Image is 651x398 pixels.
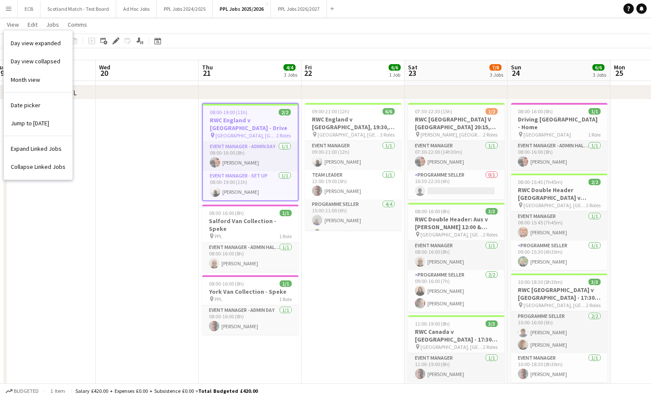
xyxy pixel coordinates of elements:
[209,280,244,287] span: 08:00-16:00 (8h)
[75,388,258,394] div: Salary £420.00 + Expenses £0.00 + Subsistence £0.00 =
[511,63,521,71] span: Sun
[18,0,40,17] button: ECB
[202,243,299,272] app-card-role: Event Manager - Admin Half Day1/108:00-16:00 (8h)[PERSON_NAME]
[198,388,258,394] span: Total Budgeted £420.00
[7,21,19,28] span: View
[202,63,213,71] span: Thu
[203,116,298,132] h3: RWC England v [GEOGRAPHIC_DATA] - Drive
[202,217,299,233] h3: Salford Van Collection - Speke
[490,72,503,78] div: 3 Jobs
[383,108,395,115] span: 6/6
[213,0,271,17] button: PPL Jobs 2025/2026
[305,63,312,71] span: Fri
[11,101,40,109] span: Date picker
[518,279,563,285] span: 10:00-18:30 (8h30m)
[511,274,607,382] div: 10:00-18:30 (8h30m)3/3RWC [GEOGRAPHIC_DATA] v [GEOGRAPHIC_DATA] - 17:30, [GEOGRAPHIC_DATA] [GEOGR...
[4,158,72,176] a: Collapse Linked Jobs
[3,19,22,30] a: View
[408,115,505,131] h3: RWC [GEOGRAPHIC_DATA] V [GEOGRAPHIC_DATA] 20:15, [GEOGRAPHIC_DATA]
[483,344,498,350] span: 2 Roles
[4,96,72,114] a: Date picker
[4,71,72,89] a: Month view
[11,145,62,152] span: Expand Linked Jobs
[511,241,607,270] app-card-role: Programme Seller1/109:00-15:30 (6h30m)[PERSON_NAME]
[157,0,213,17] button: PPL Jobs 2024/2025
[209,210,244,216] span: 08:00-16:00 (8h)
[305,170,402,199] app-card-role: Team Leader1/113:00-19:00 (6h)[PERSON_NAME]
[523,302,586,308] span: [GEOGRAPHIC_DATA], [GEOGRAPHIC_DATA]
[613,68,625,78] span: 25
[415,320,450,327] span: 11:00-19:00 (8h)
[305,103,402,230] app-job-card: 09:00-21:00 (12h)6/6RWC England v [GEOGRAPHIC_DATA], 19:30, [GEOGRAPHIC_DATA] [GEOGRAPHIC_DATA], ...
[202,205,299,272] app-job-card: 08:00-16:00 (8h)1/1Salford Van Collection - Speke PPL1 RoleEvent Manager - Admin Half Day1/108:00...
[415,208,450,215] span: 08:00-16:00 (8h)
[407,68,417,78] span: 23
[4,140,72,158] a: Expand Linked Jobs
[46,21,59,28] span: Jobs
[586,302,601,308] span: 2 Roles
[511,115,607,131] h3: Driving [GEOGRAPHIC_DATA] - Home
[68,21,87,28] span: Comms
[283,64,296,71] span: 4/4
[98,68,110,78] span: 20
[203,171,298,200] app-card-role: Event Manager - Set up1/108:00-19:00 (11h)[PERSON_NAME]
[279,109,291,115] span: 2/2
[483,231,498,238] span: 2 Roles
[589,179,601,185] span: 2/2
[279,233,292,239] span: 1 Role
[11,163,65,171] span: Collapse Linked Jobs
[284,72,297,78] div: 3 Jobs
[511,174,607,270] app-job-card: 08:00-15:45 (7h45m)2/2RWC Double Header [GEOGRAPHIC_DATA] v [GEOGRAPHIC_DATA] 12:00 & [GEOGRAPHIC...
[40,0,116,17] button: Scotland Match - Test Board
[408,270,505,312] app-card-role: Programme Seller2/209:00-16:00 (7h)[PERSON_NAME][PERSON_NAME]
[47,388,68,394] span: 1 item
[421,131,483,138] span: [PERSON_NAME], [GEOGRAPHIC_DATA]
[4,386,40,396] button: Budgeted
[592,64,604,71] span: 6/6
[408,353,505,382] app-card-role: Event Manager1/111:00-19:00 (8h)[PERSON_NAME]
[421,231,483,238] span: [GEOGRAPHIC_DATA], [GEOGRAPHIC_DATA]
[511,186,607,202] h3: RWC Double Header [GEOGRAPHIC_DATA] v [GEOGRAPHIC_DATA] 12:00 & [GEOGRAPHIC_DATA] v [GEOGRAPHIC_D...
[4,34,72,52] a: Day view expanded
[511,103,607,170] app-job-card: 08:00-16:00 (8h)1/1Driving [GEOGRAPHIC_DATA] - Home [GEOGRAPHIC_DATA]1 RoleEvent Manager - Admin ...
[408,63,417,71] span: Sat
[408,215,505,231] h3: RWC Double Header: Aus v [PERSON_NAME] 12:00 & [PERSON_NAME] v Wal 14:45 - [GEOGRAPHIC_DATA], [GE...
[486,208,498,215] span: 3/3
[380,131,395,138] span: 3 Roles
[304,68,312,78] span: 22
[305,115,402,131] h3: RWC England v [GEOGRAPHIC_DATA], 19:30, [GEOGRAPHIC_DATA]
[511,141,607,170] app-card-role: Event Manager - Admin Half Day1/108:00-16:00 (8h)[PERSON_NAME]
[614,63,625,71] span: Mon
[588,131,601,138] span: 1 Role
[11,39,61,47] span: Day view expanded
[99,63,110,71] span: Wed
[510,68,521,78] span: 24
[215,233,222,239] span: PPL
[593,72,606,78] div: 3 Jobs
[202,305,299,335] app-card-role: Event Manager - Admin Day1/108:00-16:00 (8h)[PERSON_NAME]
[11,76,40,84] span: Month view
[483,131,498,138] span: 2 Roles
[589,279,601,285] span: 3/3
[201,68,213,78] span: 21
[489,64,501,71] span: 7/8
[215,296,222,302] span: PPL
[64,19,90,30] a: Comms
[486,320,498,327] span: 3/3
[408,103,505,199] div: 07:30-22:30 (15h)1/2RWC [GEOGRAPHIC_DATA] V [GEOGRAPHIC_DATA] 20:15, [GEOGRAPHIC_DATA] [PERSON_NA...
[4,52,72,70] a: Day view collapsed
[523,202,586,208] span: [GEOGRAPHIC_DATA], [GEOGRAPHIC_DATA]
[408,203,505,312] app-job-card: 08:00-16:00 (8h)3/3RWC Double Header: Aus v [PERSON_NAME] 12:00 & [PERSON_NAME] v Wal 14:45 - [GE...
[486,108,498,115] span: 1/2
[280,210,292,216] span: 1/1
[202,103,299,201] app-job-card: 08:00-19:00 (11h)2/2RWC England v [GEOGRAPHIC_DATA] - Drive [GEOGRAPHIC_DATA], [GEOGRAPHIC_DATA]2...
[586,202,601,208] span: 2 Roles
[11,57,60,65] span: Day view collapsed
[14,388,39,394] span: Budgeted
[523,131,571,138] span: [GEOGRAPHIC_DATA]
